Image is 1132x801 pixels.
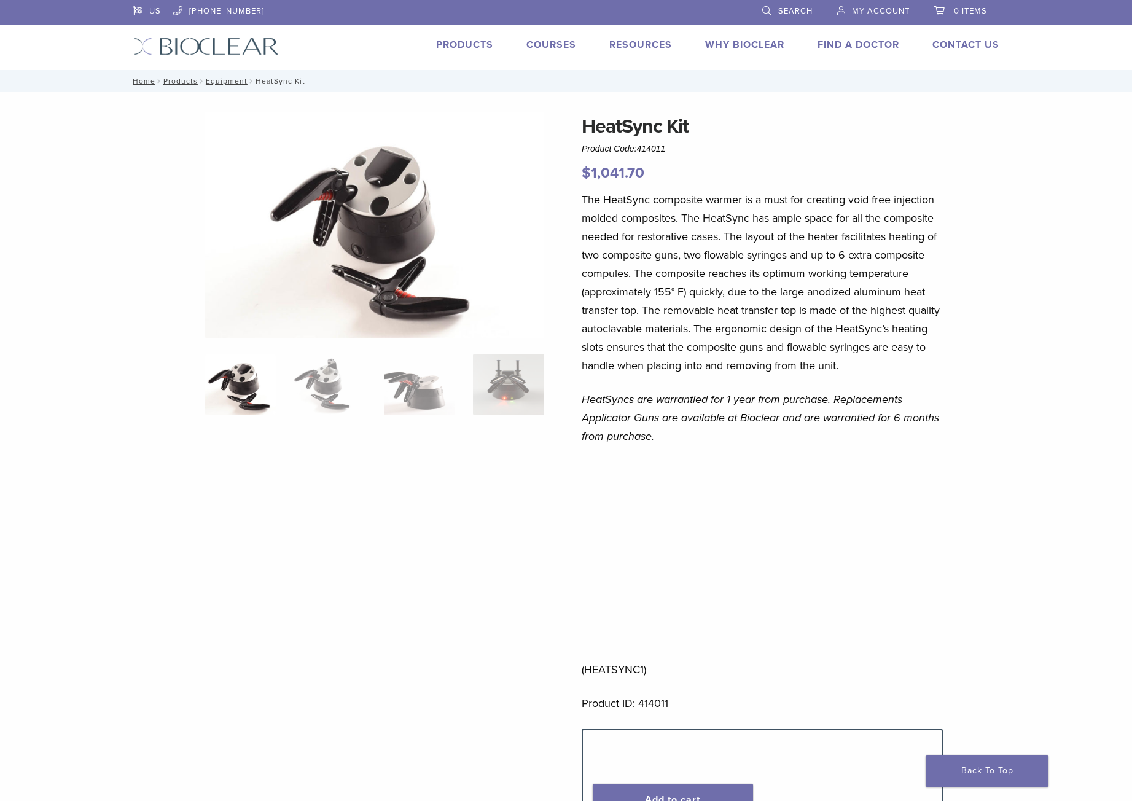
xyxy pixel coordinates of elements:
a: Resources [609,39,672,51]
a: Products [436,39,493,51]
span: / [198,78,206,84]
a: Home [129,77,155,85]
nav: HeatSync Kit [124,70,1009,92]
em: HeatSyncs are warrantied for 1 year from purchase. Replacements Applicator Guns are available at ... [582,393,939,443]
img: HeatSync Kit-4 [205,112,544,338]
a: Courses [526,39,576,51]
img: HeatSync Kit - Image 3 [384,354,455,415]
span: Product Code: [582,144,665,154]
a: Equipment [206,77,248,85]
a: Products [163,77,198,85]
bdi: 1,041.70 [582,164,644,182]
img: Bioclear [133,37,279,55]
img: HeatSync Kit - Image 4 [473,354,544,415]
span: 414011 [637,144,666,154]
img: HeatSync-Kit-4-324x324.jpg [205,354,276,415]
a: Find A Doctor [818,39,899,51]
p: The HeatSync composite warmer is a must for creating void free injection molded composites. The H... [582,190,943,375]
span: / [155,78,163,84]
a: Contact Us [932,39,999,51]
a: Why Bioclear [705,39,784,51]
a: Back To Top [926,755,1048,787]
span: $ [582,164,591,182]
span: My Account [852,6,910,16]
p: Product ID: 414011 [582,694,943,713]
span: Search [778,6,813,16]
p: (HEATSYNC1) [582,461,943,679]
img: HeatSync Kit - Image 2 [294,354,365,415]
span: 0 items [954,6,987,16]
h1: HeatSync Kit [582,112,943,141]
span: / [248,78,256,84]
